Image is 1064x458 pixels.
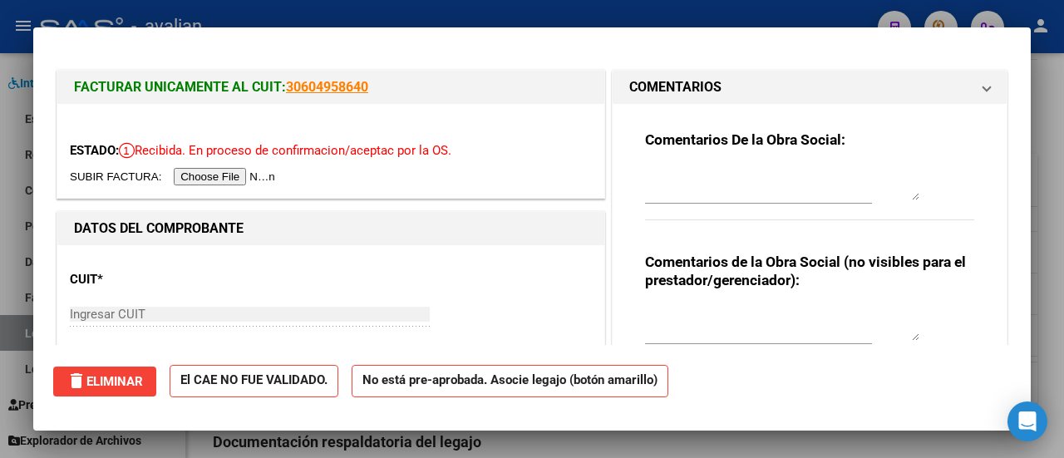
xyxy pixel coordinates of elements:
a: 30604958640 [286,79,368,95]
div: COMENTARIOS [613,104,1007,405]
strong: El CAE NO FUE VALIDADO. [170,365,338,397]
span: ESTADO: [70,143,119,158]
strong: DATOS DEL COMPROBANTE [74,220,244,236]
span: FACTURAR UNICAMENTE AL CUIT: [74,79,286,95]
strong: No está pre-aprobada. Asocie legajo (botón amarillo) [352,365,668,397]
p: CUIT [70,270,226,289]
strong: Comentarios De la Obra Social: [645,131,845,148]
div: Open Intercom Messenger [1007,401,1047,441]
button: Eliminar [53,367,156,396]
mat-expansion-panel-header: COMENTARIOS [613,71,1007,104]
strong: Comentarios de la Obra Social (no visibles para el prestador/gerenciador): [645,254,966,288]
span: Recibida. En proceso de confirmacion/aceptac por la OS. [119,143,451,158]
h1: COMENTARIOS [629,77,722,97]
span: Eliminar [66,374,143,389]
mat-icon: delete [66,371,86,391]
